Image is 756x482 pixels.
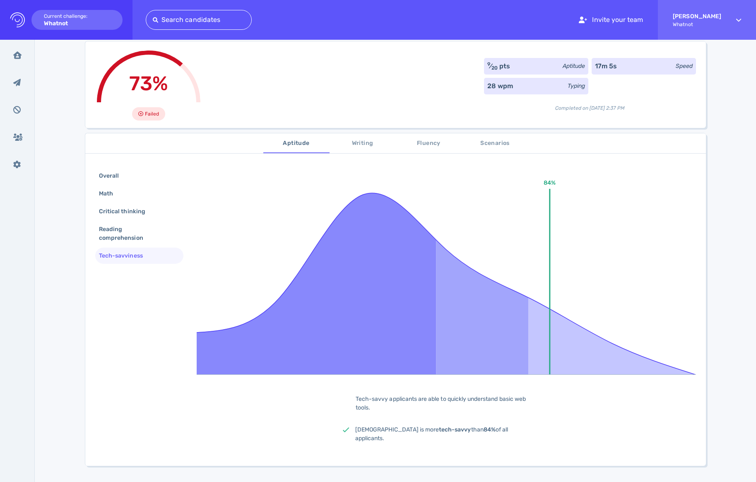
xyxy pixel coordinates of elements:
strong: [PERSON_NAME] [673,13,721,20]
div: 17m 5s [595,61,617,71]
div: Speed [676,62,693,70]
span: Whatnot [673,22,721,27]
span: Scenarios [467,138,523,149]
span: 73% [129,72,168,95]
text: 84% [544,179,556,186]
div: 28 wpm [487,81,513,91]
span: Fluency [401,138,457,149]
div: Tech-savvy applicants are able to quickly understand basic web tools. [343,395,550,412]
span: Aptitude [268,138,325,149]
sup: 9 [487,61,490,67]
span: Writing [335,138,391,149]
div: Math [97,188,123,200]
b: 84% [484,426,496,433]
b: tech-savvy [439,426,471,433]
sub: 20 [491,65,498,71]
div: Aptitude [563,62,585,70]
div: Completed on [DATE] 2:37 PM [484,98,696,112]
span: Failed [145,109,159,119]
div: ⁄ pts [487,61,510,71]
div: Critical thinking [97,205,155,217]
div: Reading comprehension [97,223,175,244]
div: Overall [97,170,129,182]
div: Typing [568,82,585,90]
div: Tech-savviness [97,250,153,262]
span: [DEMOGRAPHIC_DATA] is more than of all applicants. [355,426,508,442]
